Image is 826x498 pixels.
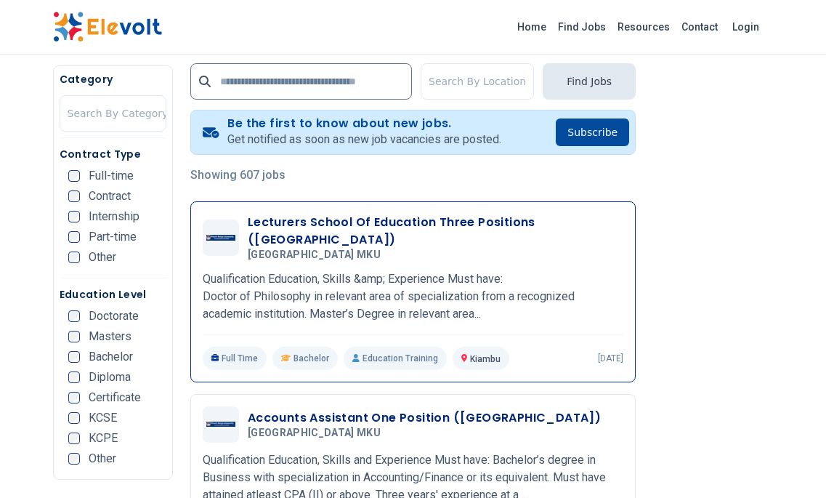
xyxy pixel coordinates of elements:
span: Other [89,453,116,465]
input: Internship [68,211,80,222]
a: Find Jobs [552,15,612,39]
span: Contract [89,190,131,202]
h3: Lecturers School Of Education Three Positions ([GEOGRAPHIC_DATA]) [248,214,623,249]
span: KCSE [89,412,117,424]
img: Elevolt [53,12,162,42]
input: Certificate [68,392,80,403]
a: Login [724,12,768,41]
span: Bachelor [293,353,329,364]
p: Qualification Education, Skills &amp; Experience Must have: Doctor of Philosophy in relevant area... [203,270,623,323]
img: Mount Kenya University MKU [206,235,235,241]
span: [GEOGRAPHIC_DATA] MKU [248,427,381,440]
input: Other [68,252,80,263]
span: KCPE [89,433,118,444]
input: KCPE [68,433,80,444]
input: Full-time [68,170,80,182]
h3: Accounts Assistant One Position ([GEOGRAPHIC_DATA]) [248,409,601,427]
h5: Category [60,72,166,87]
p: Showing 607 jobs [190,166,636,184]
span: [GEOGRAPHIC_DATA] MKU [248,249,381,262]
span: Kiambu [470,354,501,364]
p: [DATE] [598,353,623,364]
a: Contact [676,15,724,39]
span: Internship [89,211,139,222]
input: Part-time [68,231,80,243]
input: Other [68,453,80,465]
span: Doctorate [89,310,139,322]
h5: Contract Type [60,147,166,161]
p: Full Time [203,347,267,370]
span: Other [89,252,116,263]
span: Bachelor [89,351,133,363]
input: Bachelor [68,351,80,363]
h4: Be the first to know about new jobs. [227,116,501,131]
input: Contract [68,190,80,202]
span: Certificate [89,392,141,403]
span: Masters [89,331,131,342]
button: Find Jobs [543,63,636,100]
input: KCSE [68,412,80,424]
a: Resources [612,15,676,39]
p: Education Training [344,347,446,370]
input: Masters [68,331,80,342]
iframe: Chat Widget [753,428,826,498]
h5: Education Level [60,287,166,302]
input: Diploma [68,372,80,383]
span: Part-time [89,231,137,243]
span: Diploma [89,372,131,383]
input: Doctorate [68,310,80,322]
img: Mount Kenya University MKU [206,422,235,427]
span: Full-time [89,170,134,182]
a: Home [511,15,552,39]
p: Get notified as soon as new job vacancies are posted. [227,131,501,148]
a: Mount Kenya University MKULecturers School Of Education Three Positions ([GEOGRAPHIC_DATA])[GEOGR... [203,214,623,370]
button: Subscribe [556,119,629,146]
